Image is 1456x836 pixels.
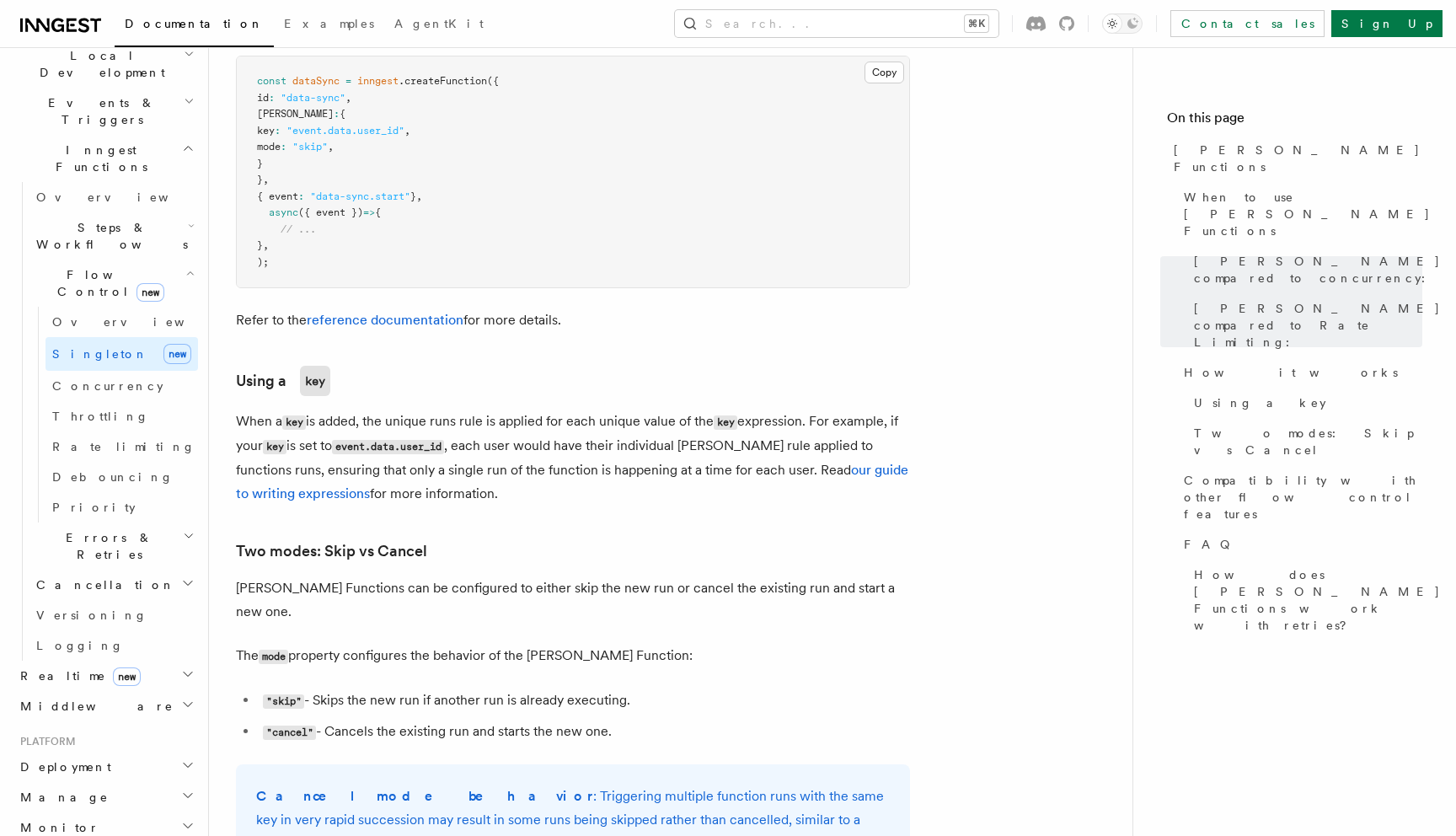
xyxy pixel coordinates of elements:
span: Examples [284,17,374,30]
span: inngest [357,75,399,87]
span: : [334,108,340,120]
a: Throttling [45,401,198,431]
code: key [300,366,330,396]
span: Singleton [52,347,148,361]
a: How it works [1177,357,1422,388]
li: - Skips the new run if another run is already executing. [258,689,910,713]
button: Steps & Workflows [29,212,198,260]
span: How it works [1184,364,1398,381]
span: Deployment [13,758,111,775]
p: [PERSON_NAME] Functions can be configured to either skip the new run or cancel the existing run a... [236,576,910,624]
span: , [404,125,410,137]
a: Versioning [29,600,198,630]
span: Local Development [13,47,184,81]
h4: On this page [1167,108,1422,135]
span: Inngest Functions [13,142,182,175]
a: Two modes: Skip vs Cancel [236,539,427,563]
span: [PERSON_NAME] Functions [1174,142,1422,175]
span: key [257,125,275,137]
span: } [257,174,263,185]
code: key [714,415,737,430]
span: When to use [PERSON_NAME] Functions [1184,189,1431,239]
code: key [282,415,306,430]
span: Monitor [13,819,99,836]
a: AgentKit [384,5,494,46]
span: dataSync [292,75,340,87]
span: .createFunction [399,75,487,87]
span: { [375,206,381,218]
span: Logging [36,639,124,652]
kbd: ⌘K [965,15,988,32]
a: Examples [274,5,384,46]
span: Events & Triggers [13,94,184,128]
code: mode [259,650,288,664]
span: new [136,283,164,302]
span: , [345,92,351,104]
div: Inngest Functions [13,182,198,661]
span: Rate limiting [52,440,195,453]
span: : [269,92,275,104]
p: When a is added, the unique runs rule is applied for each unique value of the expression. For exa... [236,410,910,506]
span: Debouncing [52,470,174,484]
span: Realtime [13,667,141,684]
span: [PERSON_NAME] compared to concurrency: [1194,253,1441,287]
span: Platform [13,735,76,748]
span: ({ [487,75,499,87]
a: [PERSON_NAME] Functions [1167,135,1422,182]
span: mode [257,141,281,153]
span: "data-sync" [281,92,345,104]
span: Versioning [36,608,147,622]
span: , [263,174,269,185]
span: = [345,75,351,87]
code: event.data.user_id [332,440,444,454]
span: } [257,239,263,251]
a: Two modes: Skip vs Cancel [1187,418,1422,465]
p: The property configures the behavior of the [PERSON_NAME] Function: [236,644,910,668]
a: Contact sales [1170,10,1325,37]
button: Realtimenew [13,661,198,691]
button: Inngest Functions [13,135,198,182]
span: [PERSON_NAME] compared to Rate Limiting: [1194,300,1441,351]
span: Overview [36,190,210,204]
a: Using akey [236,366,330,396]
code: key [263,440,286,454]
a: [PERSON_NAME] compared to Rate Limiting: [1187,293,1422,357]
span: { [340,108,345,120]
span: Cancellation [29,576,175,593]
span: => [363,206,375,218]
button: Flow Controlnew [29,260,198,307]
span: : [275,125,281,137]
button: Deployment [13,752,198,782]
span: "event.data.user_id" [286,125,404,137]
span: ({ event }) [298,206,363,218]
span: Documentation [125,17,264,30]
span: : [298,190,304,202]
a: How does [PERSON_NAME] Functions work with retries? [1187,560,1422,640]
span: [PERSON_NAME] [257,108,334,120]
strong: Cancel mode behavior [256,788,593,804]
a: Using a key [1187,388,1422,418]
div: Flow Controlnew [29,307,198,522]
span: FAQ [1184,536,1239,553]
span: Steps & Workflows [29,219,188,253]
button: Events & Triggers [13,88,198,135]
span: } [257,158,263,169]
span: // ... [281,223,316,235]
span: Compatibility with other flow control features [1184,472,1422,522]
a: FAQ [1177,529,1422,560]
a: [PERSON_NAME] compared to concurrency: [1187,246,1422,293]
a: reference documentation [307,312,463,328]
span: Two modes: Skip vs Cancel [1194,425,1422,458]
a: Priority [45,492,198,522]
span: : [281,141,286,153]
span: new [163,344,191,364]
a: Rate limiting [45,431,198,462]
span: } [410,190,416,202]
span: { event [257,190,298,202]
a: Compatibility with other flow control features [1177,465,1422,529]
p: Refer to the for more details. [236,308,910,332]
span: , [263,239,269,251]
button: Errors & Retries [29,522,198,570]
span: id [257,92,269,104]
span: const [257,75,286,87]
